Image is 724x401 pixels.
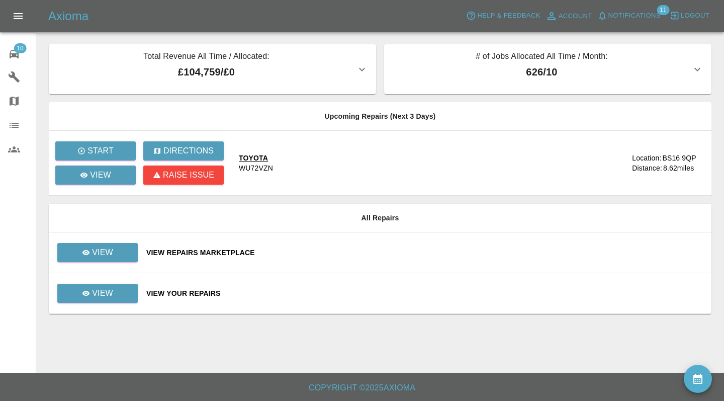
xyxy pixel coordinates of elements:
a: TOYOTAWU72VZN [239,153,620,173]
div: Location: [632,153,661,163]
a: Location:BS16 9QPDistance:8.62miles [628,153,703,173]
span: Logout [681,10,709,22]
button: availability [684,365,712,393]
button: Total Revenue All Time / Allocated:£104,759/£0 [49,44,376,94]
p: 626 / 10 [392,64,691,79]
div: TOYOTA [239,153,273,163]
a: Account [543,8,595,24]
p: Total Revenue All Time / Allocated: [57,50,356,64]
p: Start [87,145,114,157]
p: Raise issue [163,169,214,181]
a: View [57,284,138,303]
p: Directions [163,145,214,157]
span: 11 [657,5,669,15]
button: Open drawer [6,4,30,28]
a: View Repairs Marketplace [146,248,703,258]
span: 10 [14,43,26,53]
div: 8.62 miles [663,163,703,173]
button: Notifications [595,8,663,24]
p: View [92,247,113,259]
button: # of Jobs Allocated All Time / Month:626/10 [384,44,711,94]
p: View [90,169,111,181]
a: View Your Repairs [146,288,703,298]
a: View [55,166,136,185]
p: £104,759 / £0 [57,64,356,79]
button: Directions [143,141,224,161]
span: Notifications [608,10,661,22]
p: # of Jobs Allocated All Time / Month: [392,50,691,64]
th: Upcoming Repairs (Next 3 Days) [49,102,711,131]
a: View [57,248,138,256]
span: Account [559,11,592,22]
p: View [92,287,113,299]
a: View [57,289,138,297]
button: Help & Feedback [464,8,542,24]
h5: Axioma [48,8,88,24]
div: Distance: [632,163,662,173]
button: Logout [667,8,712,24]
button: Raise issue [143,166,224,185]
div: WU72VZN [239,163,273,173]
th: All Repairs [49,204,711,232]
h6: Copyright © 2025 Axioma [8,381,716,395]
a: View [57,243,138,262]
div: BS16 9QP [662,153,696,163]
button: Start [55,141,136,161]
span: Help & Feedback [477,10,540,22]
